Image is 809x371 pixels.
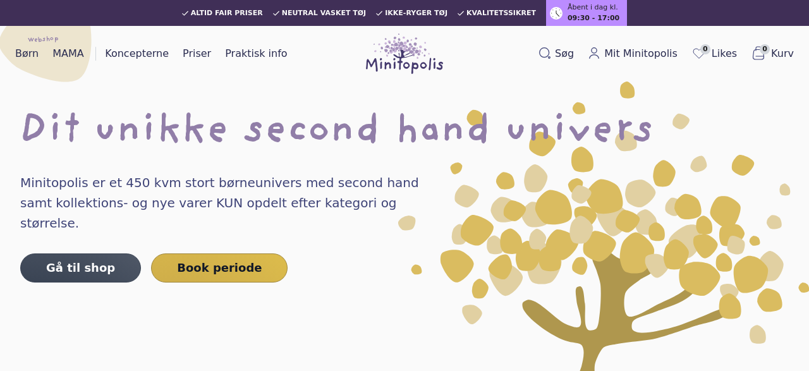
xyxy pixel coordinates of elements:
a: Gå til shop [20,253,141,283]
h1: Dit unikke second hand univers [20,112,789,152]
h4: Minitopolis er et 450 kvm stort børneunivers med second hand samt kollektions- og nye varer KUN o... [20,173,445,233]
a: 0Likes [686,43,742,64]
span: Åbent i dag kl. [568,3,618,13]
span: Kvalitetssikret [466,9,536,17]
span: Altid fair priser [191,9,263,17]
span: 0 [760,44,770,54]
img: Minitopolis logo [366,33,443,74]
a: Praktisk info [220,44,292,64]
span: Likes [712,46,737,61]
span: Ikke-ryger tøj [385,9,447,17]
span: Kurv [771,46,794,61]
a: Koncepterne [100,44,174,64]
span: 0 [700,44,710,54]
span: Mit Minitopolis [604,46,678,61]
a: Mit Minitopolis [583,44,683,64]
button: Søg [533,44,579,64]
a: Book periode [151,253,288,283]
a: MAMA [47,44,89,64]
span: 09:30 - 17:00 [568,13,619,24]
button: 0Kurv [746,43,799,64]
a: Børn [10,44,44,64]
span: Søg [555,46,574,61]
span: Neutral vasket tøj [282,9,367,17]
a: Priser [178,44,216,64]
